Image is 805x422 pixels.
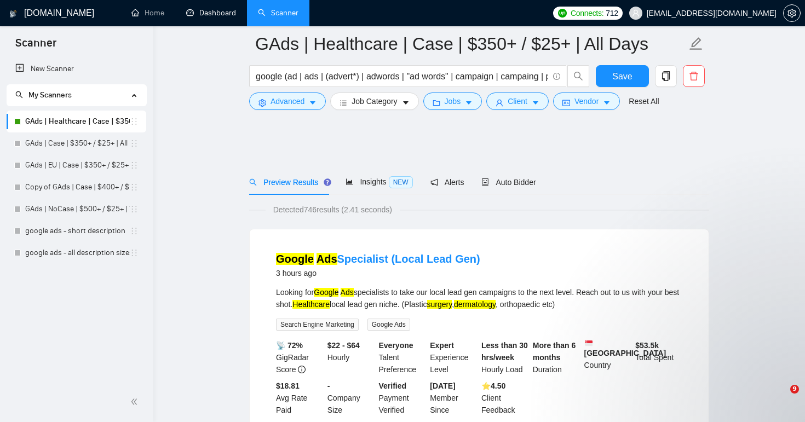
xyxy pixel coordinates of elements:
[783,9,801,18] a: setting
[479,380,531,416] div: Client Feedback
[784,9,800,18] span: setting
[454,300,496,309] mark: dermatology
[655,65,677,87] button: copy
[130,183,139,192] span: holder
[481,178,489,186] span: robot
[249,178,257,186] span: search
[271,95,304,107] span: Advanced
[481,178,536,187] span: Auto Bidder
[276,381,300,390] b: $18.81
[249,93,326,110] button: settingAdvancedcaret-down
[325,380,377,416] div: Company Size
[632,9,640,17] span: user
[7,220,146,242] li: google ads - short description
[317,253,337,265] mark: Ads
[258,8,298,18] a: searchScanner
[430,178,438,186] span: notification
[330,93,418,110] button: barsJob Categorycaret-down
[276,341,303,350] b: 📡 72%
[479,339,531,375] div: Hourly Load
[7,111,146,132] li: GAds | Healthcare | Case | $350+ / $25+ | All Days
[481,341,528,362] b: Less than 30 hrs/week
[28,90,72,100] span: My Scanners
[689,37,703,51] span: edit
[327,381,330,390] b: -
[7,35,65,58] span: Scanner
[629,95,659,107] a: Reset All
[25,220,130,242] a: google ads - short description
[585,339,593,347] img: 🇸🇬
[7,132,146,154] li: GAds | Case | $350+ / $25+ | All Days
[584,339,666,357] b: [GEOGRAPHIC_DATA]
[276,267,480,280] div: 3 hours ago
[603,99,611,107] span: caret-down
[7,176,146,198] li: Copy of GAds | Case | $400+ / $25+ | All Days
[389,176,413,188] span: NEW
[346,178,353,186] span: area-chart
[532,99,539,107] span: caret-down
[274,380,325,416] div: Avg Rate Paid
[327,341,360,350] b: $22 - $64
[790,385,799,394] span: 9
[596,65,649,87] button: Save
[130,117,139,126] span: holder
[606,7,618,19] span: 712
[292,300,330,309] mark: Healthcare
[428,380,479,416] div: Member Since
[130,161,139,170] span: holder
[433,99,440,107] span: folder
[15,91,23,99] span: search
[266,204,400,216] span: Detected 746 results (2.41 seconds)
[430,341,454,350] b: Expert
[562,99,570,107] span: idcard
[276,253,314,265] mark: Google
[430,381,455,390] b: [DATE]
[768,385,794,411] iframe: Intercom live chat
[533,341,576,362] b: More than 6 months
[427,300,452,309] mark: surgery
[130,139,139,148] span: holder
[656,71,676,81] span: copy
[25,111,130,132] a: GAds | Healthcare | Case | $350+ / $25+ | All Days
[9,5,17,22] img: logo
[258,99,266,107] span: setting
[567,65,589,87] button: search
[379,381,407,390] b: Verified
[25,154,130,176] a: GAds | EU | Case | $350+ / $25+ | All Days
[276,319,359,331] span: Search Engine Marketing
[249,178,328,187] span: Preview Results
[25,176,130,198] a: Copy of GAds | Case | $400+ / $25+ | All Days
[276,253,480,265] a: Google AdsSpecialist (Local Lead Gen)
[130,248,139,257] span: holder
[553,93,620,110] button: idcardVendorcaret-down
[341,288,354,297] mark: Ads
[496,99,503,107] span: user
[186,8,236,18] a: dashboardDashboard
[131,8,164,18] a: homeHome
[568,71,589,81] span: search
[402,99,410,107] span: caret-down
[783,4,801,22] button: setting
[508,95,527,107] span: Client
[465,99,473,107] span: caret-down
[256,70,548,83] input: Search Freelance Jobs...
[574,95,599,107] span: Vendor
[481,381,505,390] b: ⭐️ 4.50
[276,286,682,310] div: Looking for specialists to take our local lead gen campaigns to the next level. Reach out to us w...
[582,339,634,375] div: Country
[571,7,603,19] span: Connects:
[612,70,632,83] span: Save
[553,73,560,80] span: info-circle
[430,178,464,187] span: Alerts
[314,288,338,297] mark: Google
[486,93,549,110] button: userClientcaret-down
[377,339,428,375] div: Talent Preference
[274,339,325,375] div: GigRadar Score
[15,90,72,100] span: My Scanners
[25,242,130,264] a: google ads - all description sizes
[445,95,461,107] span: Jobs
[423,93,482,110] button: folderJobscaret-down
[683,65,705,87] button: delete
[346,177,412,186] span: Insights
[683,71,704,81] span: delete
